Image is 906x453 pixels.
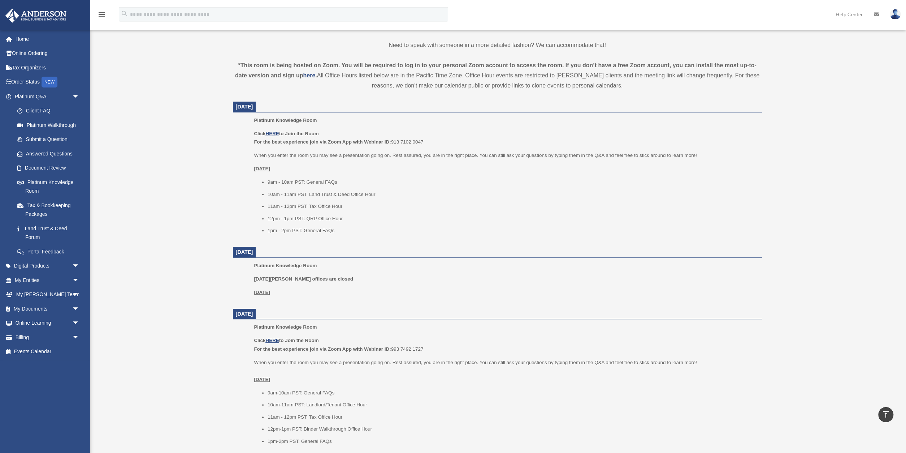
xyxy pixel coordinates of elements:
p: 913 7102 0047 [254,129,757,146]
span: [DATE] [236,249,253,255]
span: arrow_drop_down [72,302,87,316]
p: 993 7492 1727 [254,336,757,353]
a: here [303,72,315,78]
b: Click to Join the Room [254,131,318,136]
a: Tax & Bookkeeping Packages [10,198,90,221]
div: NEW [42,77,57,87]
span: arrow_drop_down [72,89,87,104]
a: Portal Feedback [10,244,90,259]
div: All Office Hours listed below are in the Pacific Time Zone. Office Hour events are restricted to ... [233,60,762,91]
b: Click to Join the Room [254,338,318,343]
li: 10am-11am PST: Landlord/Tenant Office Hour [268,401,757,409]
span: [DATE] [236,104,253,110]
li: 1pm - 2pm PST: General FAQs [268,226,757,235]
span: Platinum Knowledge Room [254,263,317,268]
a: HERE [265,338,279,343]
span: Platinum Knowledge Room [254,117,317,123]
a: Online Ordering [5,46,90,61]
li: 9am-10am PST: General FAQs [268,389,757,397]
p: When you enter the room you may see a presentation going on. Rest assured, you are in the right p... [254,358,757,384]
a: Submit a Question [10,132,90,147]
a: Events Calendar [5,345,90,359]
b: [DATE][PERSON_NAME] offices are closed [254,276,353,282]
i: vertical_align_top [881,410,890,419]
a: Document Review [10,161,90,175]
a: Answered Questions [10,146,90,161]
a: menu [97,13,106,19]
li: 1pm-2pm PST: General FAQs [268,437,757,446]
a: My [PERSON_NAME] Teamarrow_drop_down [5,287,90,302]
a: Billingarrow_drop_down [5,330,90,345]
span: arrow_drop_down [72,287,87,302]
a: Client FAQ [10,104,90,118]
a: Platinum Walkthrough [10,118,90,132]
a: My Entitiesarrow_drop_down [5,273,90,287]
b: For the best experience join via Zoom App with Webinar ID: [254,346,391,352]
li: 10am - 11am PST: Land Trust & Deed Office Hour [268,190,757,199]
li: 12pm - 1pm PST: QRP Office Hour [268,214,757,223]
img: User Pic [890,9,901,20]
a: vertical_align_top [878,407,893,422]
p: When you enter the room you may see a presentation going on. Rest assured, you are in the right p... [254,151,757,160]
a: Home [5,32,90,46]
b: For the best experience join via Zoom App with Webinar ID: [254,139,391,145]
span: arrow_drop_down [72,330,87,345]
i: menu [97,10,106,19]
a: Land Trust & Deed Forum [10,221,90,244]
a: Platinum Q&Aarrow_drop_down [5,89,90,104]
span: arrow_drop_down [72,316,87,331]
i: search [121,10,129,18]
span: [DATE] [236,311,253,317]
u: [DATE] [254,166,270,171]
li: 11am - 12pm PST: Tax Office Hour [268,413,757,422]
span: Platinum Knowledge Room [254,324,317,330]
li: 12pm-1pm PST: Binder Walkthrough Office Hour [268,425,757,433]
img: Anderson Advisors Platinum Portal [3,9,69,23]
li: 11am - 12pm PST: Tax Office Hour [268,202,757,211]
a: Digital Productsarrow_drop_down [5,259,90,273]
a: Order StatusNEW [5,75,90,90]
strong: *This room is being hosted on Zoom. You will be required to log in to your personal Zoom account ... [235,62,757,78]
strong: . [315,72,317,78]
a: Online Learningarrow_drop_down [5,316,90,330]
p: Need to speak with someone in a more detailed fashion? We can accommodate that! [233,40,762,50]
a: Tax Organizers [5,60,90,75]
span: arrow_drop_down [72,259,87,274]
a: HERE [265,131,279,136]
li: 9am - 10am PST: General FAQs [268,178,757,187]
u: [DATE] [254,290,270,295]
a: My Documentsarrow_drop_down [5,302,90,316]
span: arrow_drop_down [72,273,87,288]
a: Platinum Knowledge Room [10,175,87,198]
u: [DATE] [254,377,270,382]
